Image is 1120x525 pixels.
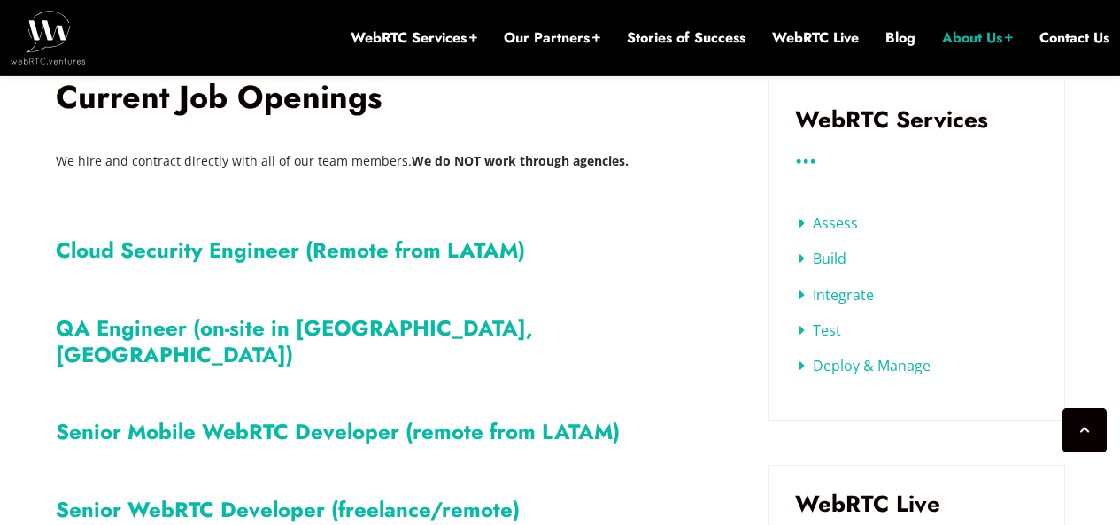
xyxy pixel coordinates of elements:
[11,11,86,64] img: WebRTC.ventures
[627,28,745,48] a: Stories of Success
[412,152,629,169] b: We do NOT work through agencies.
[799,320,841,340] a: Test
[1039,28,1109,48] a: Contact Us
[504,28,600,48] a: Our Partners
[56,81,714,112] h2: Current Job Openings
[799,249,846,268] a: Build
[56,494,520,525] a: Senior WebRTC Developer (freelance/remote)
[799,213,858,233] a: Assess
[942,28,1013,48] a: About Us
[56,148,714,174] p: We hire and contract directly with all of our team members.
[56,416,620,447] a: Senior Mobile WebRTC Developer (remote from LATAM)
[795,108,1038,131] h3: WebRTC Services
[56,235,525,266] a: Cloud Security Engineer (Remote from LATAM)
[56,313,533,370] a: QA Engineer (on-site in [GEOGRAPHIC_DATA], [GEOGRAPHIC_DATA])
[795,492,1038,515] h3: WebRTC Live
[351,28,477,48] a: WebRTC Services
[795,149,1038,162] h3: ...
[885,28,915,48] a: Blog
[799,356,931,375] a: Deploy & Manage
[799,285,874,305] a: Integrate
[772,28,859,48] a: WebRTC Live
